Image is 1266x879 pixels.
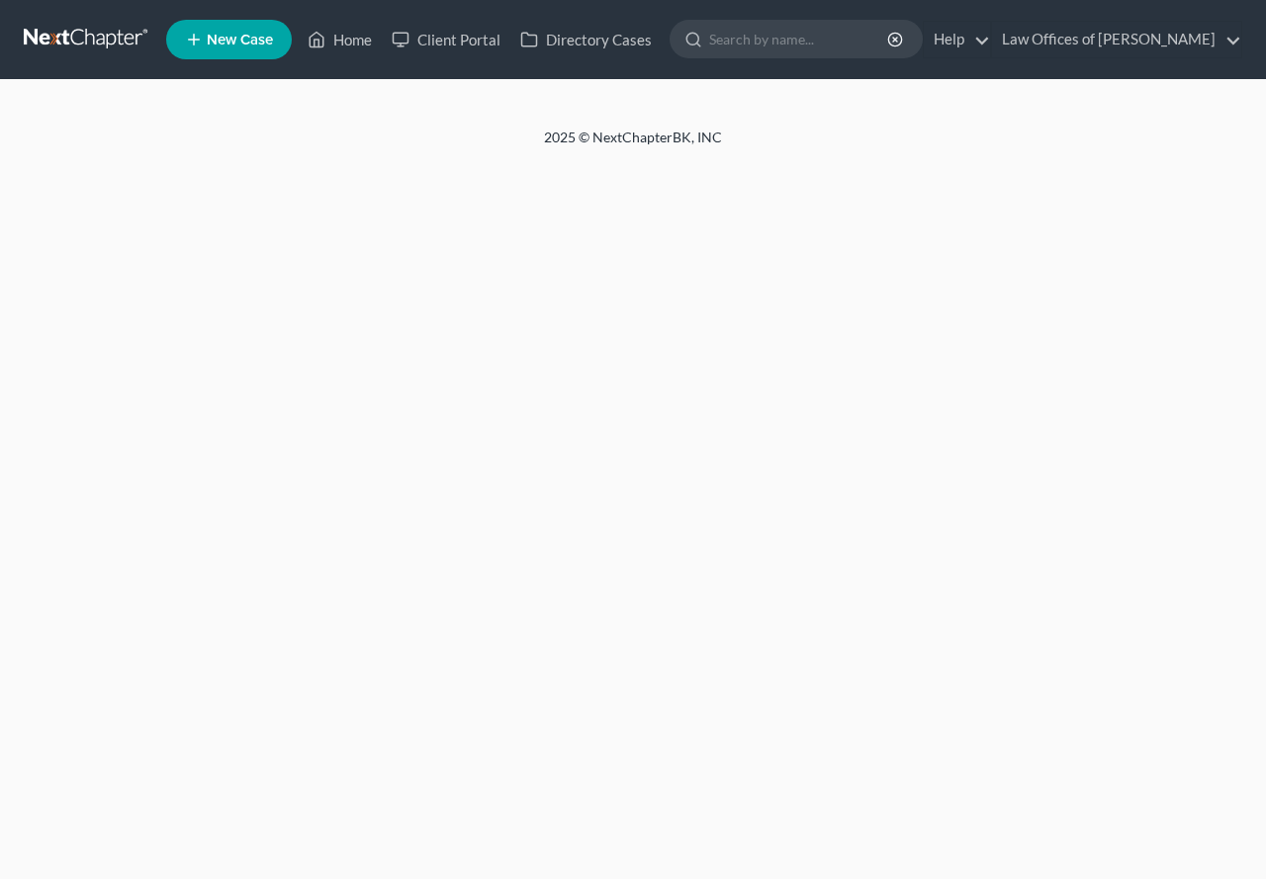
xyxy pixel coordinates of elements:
[924,22,990,57] a: Help
[298,22,382,57] a: Home
[207,33,273,47] span: New Case
[382,22,510,57] a: Client Portal
[992,22,1241,57] a: Law Offices of [PERSON_NAME]
[69,128,1197,163] div: 2025 © NextChapterBK, INC
[510,22,662,57] a: Directory Cases
[709,21,890,57] input: Search by name...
